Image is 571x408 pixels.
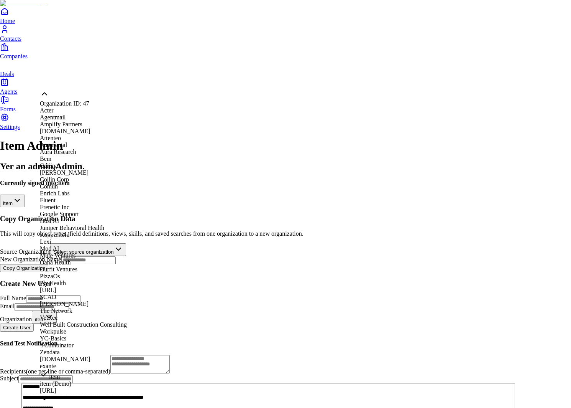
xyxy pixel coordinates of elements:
span: Comun [40,183,58,190]
span: Frenetic Inc [40,204,69,210]
span: [URL] [40,287,56,293]
span: Oana Health [40,259,71,266]
span: Acter [40,107,54,114]
span: Juniper Behavioral Health [40,225,104,231]
span: exante [40,363,56,369]
span: item [49,373,60,380]
span: Enrich Labs [40,190,70,197]
span: YCombinator [40,342,74,349]
span: Collin Corp [40,176,69,183]
span: YC-Basics [40,335,66,342]
span: Organization ID: 47 [40,100,89,107]
span: Augmental [40,142,67,148]
span: [URL] [40,387,56,394]
span: Amplify Partners [40,121,82,127]
span: item (Demo) [40,380,71,387]
span: Fluent [40,197,56,203]
span: The Network [40,307,72,314]
span: Aura Research [40,149,76,155]
span: Agentmail [40,114,66,121]
span: Mute Ventures [40,252,75,259]
span: Mod AI [40,245,59,252]
span: [PERSON_NAME] [40,301,89,307]
span: [DOMAIN_NAME] [40,128,90,134]
span: Zendata [40,349,60,355]
span: Ply Health [40,280,66,286]
span: Host AI [40,218,59,224]
span: [PERSON_NAME] [40,169,89,176]
span: Outfit Ventures [40,266,77,273]
span: Workpulse [40,328,66,335]
span: Well Built Construction Consulting [40,321,127,328]
span: Kopperfield [40,231,69,238]
span: VetRec [40,314,57,321]
span: Bem [40,155,51,162]
span: Cariina [40,162,58,169]
span: [DOMAIN_NAME] [40,356,90,362]
span: PizzaOs [40,273,60,279]
span: Lexi [40,238,51,245]
span: Attenteo [40,135,61,141]
span: SCAD [40,294,56,300]
span: Google Support [40,211,79,217]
